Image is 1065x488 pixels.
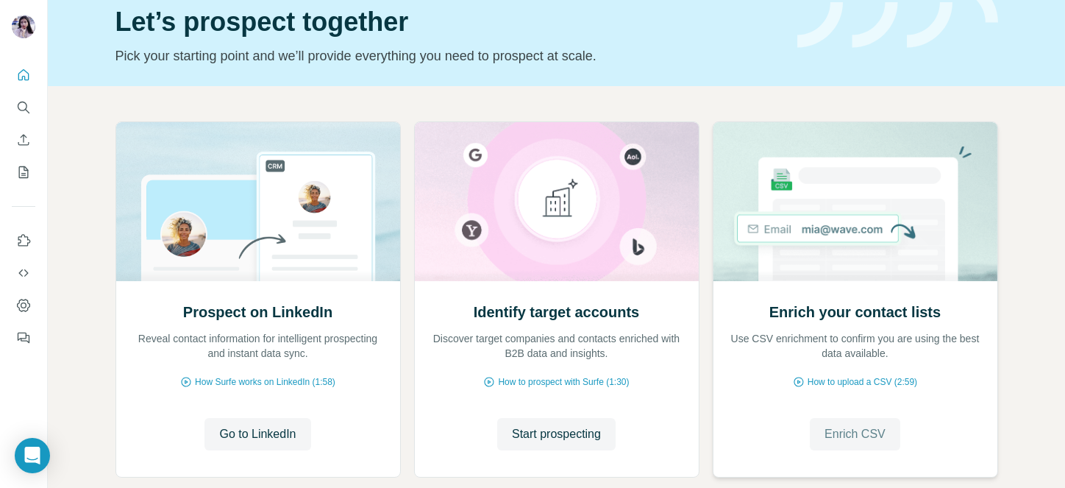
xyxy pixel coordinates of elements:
[12,15,35,38] img: Avatar
[414,122,699,281] img: Identify target accounts
[12,94,35,121] button: Search
[204,418,310,450] button: Go to LinkedIn
[808,375,917,389] span: How to upload a CSV (2:59)
[12,127,35,153] button: Enrich CSV
[183,302,332,322] h2: Prospect on LinkedIn
[115,122,401,281] img: Prospect on LinkedIn
[131,331,385,361] p: Reveal contact information for intelligent prospecting and instant data sync.
[512,425,601,443] span: Start prospecting
[12,325,35,351] button: Feedback
[498,375,629,389] span: How to prospect with Surfe (1:30)
[12,159,35,185] button: My lists
[195,375,335,389] span: How Surfe works on LinkedIn (1:58)
[474,302,640,322] h2: Identify target accounts
[769,302,941,322] h2: Enrich your contact lists
[824,425,886,443] span: Enrich CSV
[115,7,780,37] h1: Let’s prospect together
[430,331,684,361] p: Discover target companies and contacts enriched with B2B data and insights.
[12,260,35,286] button: Use Surfe API
[15,438,50,473] div: Open Intercom Messenger
[12,292,35,319] button: Dashboard
[12,227,35,254] button: Use Surfe on LinkedIn
[713,122,998,281] img: Enrich your contact lists
[728,331,983,361] p: Use CSV enrichment to confirm you are using the best data available.
[115,46,780,66] p: Pick your starting point and we’ll provide everything you need to prospect at scale.
[219,425,296,443] span: Go to LinkedIn
[497,418,616,450] button: Start prospecting
[12,62,35,88] button: Quick start
[810,418,900,450] button: Enrich CSV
